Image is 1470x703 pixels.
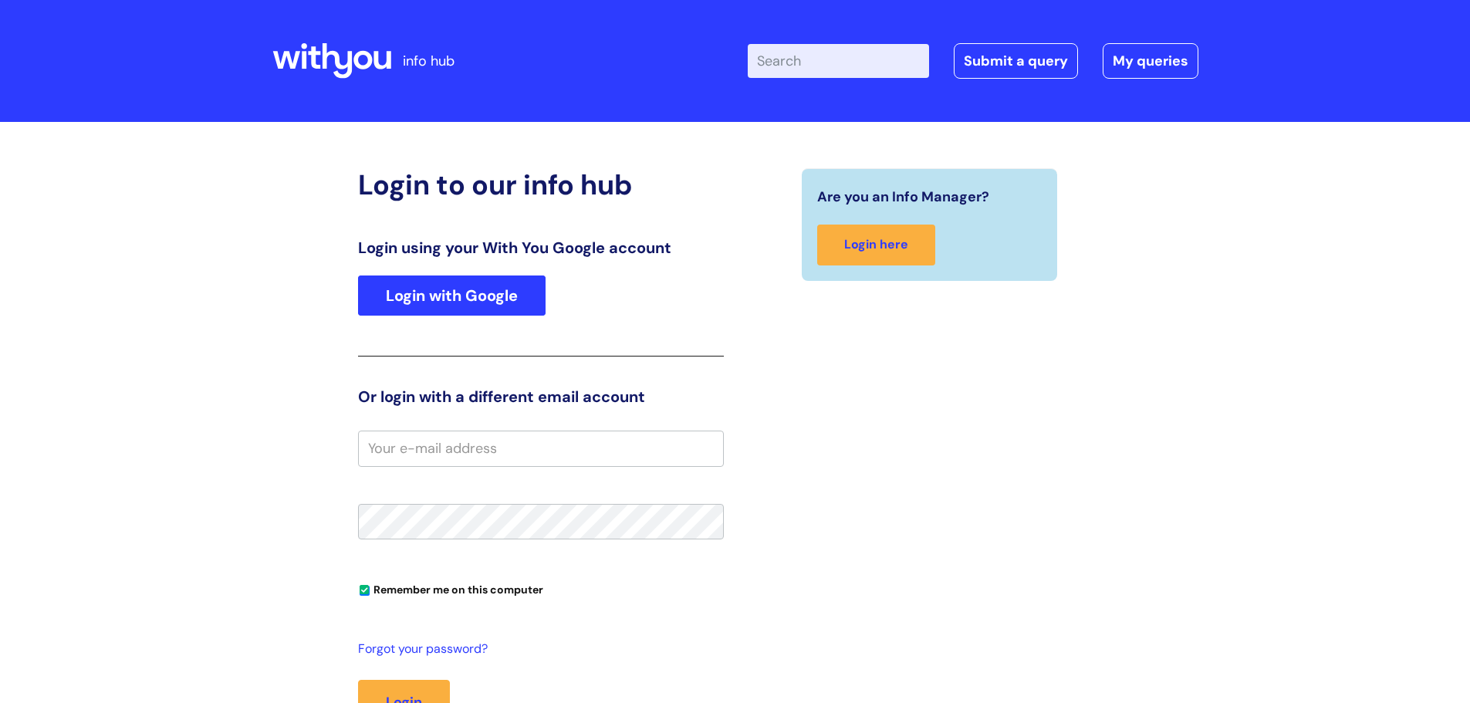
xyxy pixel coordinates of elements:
div: You can uncheck this option if you're logging in from a shared device [358,576,724,601]
input: Your e-mail address [358,431,724,466]
a: Submit a query [954,43,1078,79]
a: My queries [1103,43,1198,79]
span: Are you an Info Manager? [817,184,989,209]
input: Search [748,44,929,78]
input: Remember me on this computer [360,586,370,596]
h2: Login to our info hub [358,168,724,201]
p: info hub [403,49,455,73]
h3: Or login with a different email account [358,387,724,406]
a: Login here [817,225,935,265]
a: Forgot your password? [358,638,716,661]
a: Login with Google [358,275,546,316]
h3: Login using your With You Google account [358,238,724,257]
label: Remember me on this computer [358,580,543,597]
